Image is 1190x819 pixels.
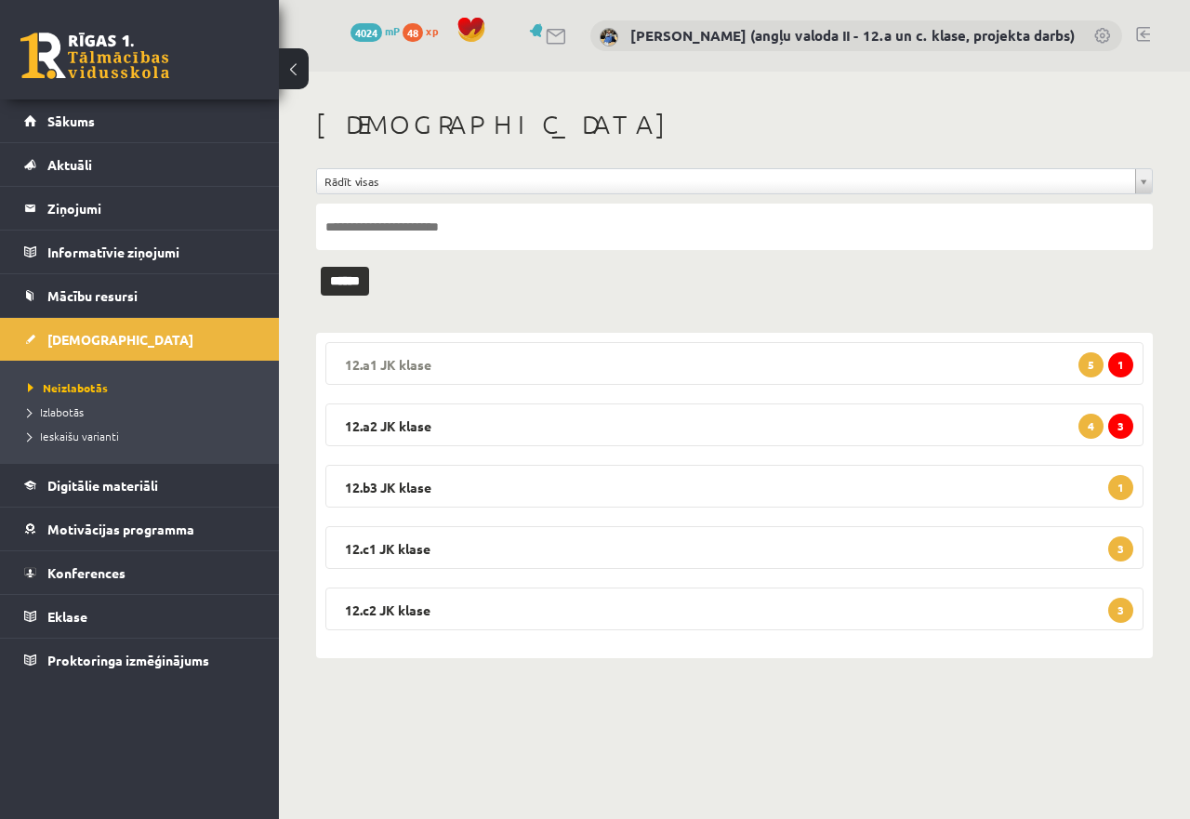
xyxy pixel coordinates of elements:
a: Proktoringa izmēģinājums [24,639,256,681]
a: [PERSON_NAME] (angļu valoda II - 12.a un c. klase, projekta darbs) [630,26,1075,45]
span: 3 [1108,414,1133,439]
h1: [DEMOGRAPHIC_DATA] [316,109,1153,140]
legend: 12.c1 JK klase [325,526,1144,569]
span: xp [426,23,438,38]
img: Katrīne Laizāne (angļu valoda II - 12.a un c. klase, projekta darbs) [600,28,618,46]
a: Mācību resursi [24,274,256,317]
a: Konferences [24,551,256,594]
span: Eklase [47,608,87,625]
a: Aktuāli [24,143,256,186]
legend: 12.a2 JK klase [325,403,1144,446]
span: 5 [1078,352,1104,377]
span: 1 [1108,475,1133,500]
span: Motivācijas programma [47,521,194,537]
span: Konferences [47,564,126,581]
span: Sākums [47,112,95,129]
a: Rīgas 1. Tālmācības vidusskola [20,33,169,79]
span: Digitālie materiāli [47,477,158,494]
a: 4024 mP [350,23,400,38]
a: Informatīvie ziņojumi [24,231,256,273]
span: Rādīt visas [324,169,1128,193]
span: 1 [1108,352,1133,377]
span: 3 [1108,598,1133,623]
a: Sākums [24,99,256,142]
a: [DEMOGRAPHIC_DATA] [24,318,256,361]
span: Izlabotās [28,404,84,419]
span: Neizlabotās [28,380,108,395]
a: Ieskaišu varianti [28,428,260,444]
a: Rādīt visas [317,169,1152,193]
legend: Informatīvie ziņojumi [47,231,256,273]
span: 48 [403,23,423,42]
a: Ziņojumi [24,187,256,230]
span: Proktoringa izmēģinājums [47,652,209,668]
a: Izlabotās [28,403,260,420]
span: Ieskaišu varianti [28,429,119,443]
span: [DEMOGRAPHIC_DATA] [47,331,193,348]
legend: Ziņojumi [47,187,256,230]
legend: 12.a1 JK klase [325,342,1144,385]
span: 4024 [350,23,382,42]
a: Digitālie materiāli [24,464,256,507]
span: mP [385,23,400,38]
span: 4 [1078,414,1104,439]
legend: 12.c2 JK klase [325,588,1144,630]
span: Mācību resursi [47,287,138,304]
legend: 12.b3 JK klase [325,465,1144,508]
a: Motivācijas programma [24,508,256,550]
span: Aktuāli [47,156,92,173]
a: Neizlabotās [28,379,260,396]
span: 3 [1108,536,1133,561]
a: 48 xp [403,23,447,38]
a: Eklase [24,595,256,638]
